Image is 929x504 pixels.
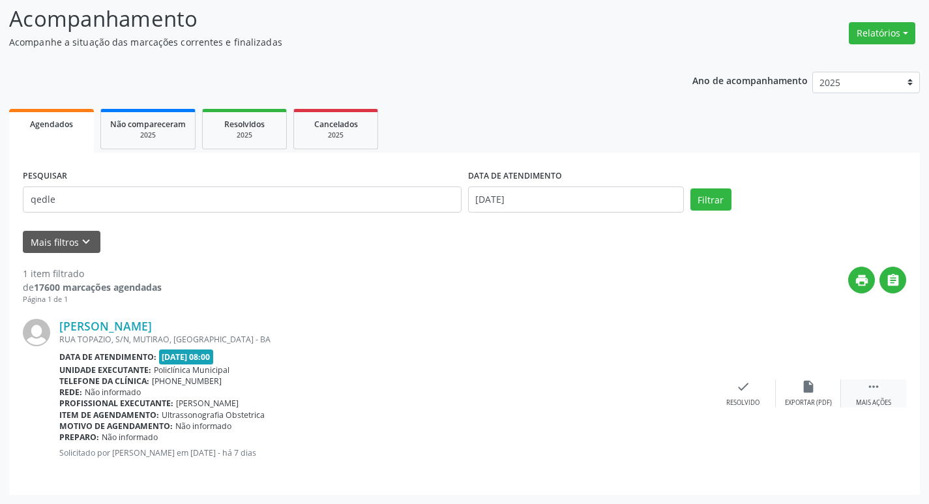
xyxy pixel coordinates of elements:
div: 1 item filtrado [23,267,162,280]
button: Filtrar [690,188,731,211]
input: Selecione um intervalo [468,186,684,213]
i:  [886,273,900,288]
div: Mais ações [856,398,891,408]
i:  [866,379,881,394]
span: Não informado [85,387,141,398]
i: print [855,273,869,288]
i: insert_drive_file [801,379,816,394]
button:  [879,267,906,293]
span: [DATE] 08:00 [159,349,214,364]
p: Solicitado por [PERSON_NAME] em [DATE] - há 7 dias [59,447,711,458]
span: Não informado [175,421,231,432]
div: 2025 [110,130,186,140]
div: Resolvido [726,398,759,408]
label: PESQUISAR [23,166,67,186]
i: check [736,379,750,394]
span: Não compareceram [110,119,186,130]
div: 2025 [212,130,277,140]
img: img [23,319,50,346]
b: Item de agendamento: [59,409,159,421]
span: Não informado [102,432,158,443]
input: Nome, CNS [23,186,462,213]
b: Unidade executante: [59,364,151,376]
button: Relatórios [849,22,915,44]
b: Rede: [59,387,82,398]
p: Ano de acompanhamento [692,72,808,88]
span: Cancelados [314,119,358,130]
label: DATA DE ATENDIMENTO [468,166,562,186]
span: Agendados [30,119,73,130]
button: print [848,267,875,293]
p: Acompanhamento [9,3,647,35]
b: Data de atendimento: [59,351,156,363]
div: Exportar (PDF) [785,398,832,408]
a: [PERSON_NAME] [59,319,152,333]
b: Telefone da clínica: [59,376,149,387]
strong: 17600 marcações agendadas [34,281,162,293]
div: 2025 [303,130,368,140]
span: Ultrassonografia Obstetrica [162,409,265,421]
div: RUA TOPAZIO, S/N, MUTIRAO, [GEOGRAPHIC_DATA] - BA [59,334,711,345]
b: Profissional executante: [59,398,173,409]
div: Página 1 de 1 [23,294,162,305]
p: Acompanhe a situação das marcações correntes e finalizadas [9,35,647,49]
button: Mais filtroskeyboard_arrow_down [23,231,100,254]
i: keyboard_arrow_down [79,235,93,249]
span: [PERSON_NAME] [176,398,239,409]
span: [PHONE_NUMBER] [152,376,222,387]
div: de [23,280,162,294]
b: Preparo: [59,432,99,443]
span: Resolvidos [224,119,265,130]
b: Motivo de agendamento: [59,421,173,432]
span: Policlínica Municipal [154,364,229,376]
